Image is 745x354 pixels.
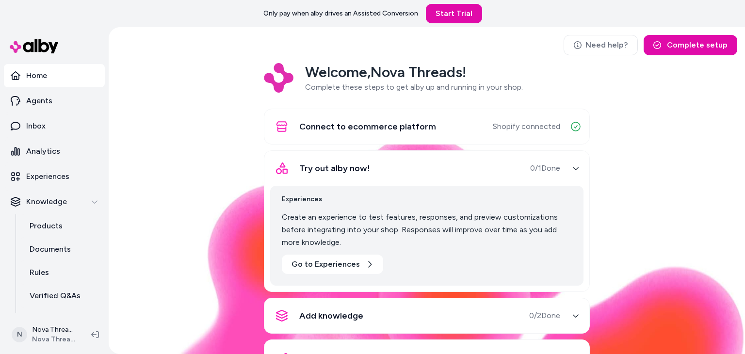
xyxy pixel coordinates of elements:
[426,4,482,23] a: Start Trial
[4,190,105,213] button: Knowledge
[263,9,418,18] p: Only pay when alby drives an Assisted Conversion
[4,114,105,138] a: Inbox
[282,211,572,249] p: Create an experience to test features, responses, and preview customizations before integrating i...
[299,161,370,175] span: Try out alby now!
[26,70,47,81] p: Home
[20,261,105,284] a: Rules
[282,255,383,274] a: Go to Experiences
[30,267,49,278] p: Rules
[305,82,523,92] span: Complete these steps to get alby up and running in your shop.
[20,214,105,238] a: Products
[26,120,46,132] p: Inbox
[4,64,105,87] a: Home
[30,290,81,302] p: Verified Q&As
[26,171,69,182] p: Experiences
[270,180,583,286] div: Try out alby now!0/1Done
[264,63,293,93] img: Logo
[4,165,105,188] a: Experiences
[270,304,583,327] button: Add knowledge0/2Done
[270,157,583,180] button: Try out alby now!0/1Done
[10,39,58,53] img: alby Logo
[32,335,76,344] span: Nova Threads
[32,325,76,335] p: Nova Threads Shopify
[299,120,436,133] span: Connect to ecommerce platform
[6,319,83,350] button: NNova Threads ShopifyNova Threads
[4,89,105,113] a: Agents
[20,284,105,307] a: Verified Q&As
[26,196,67,208] p: Knowledge
[20,307,105,331] a: Reviews
[30,243,71,255] p: Documents
[26,145,60,157] p: Analytics
[26,95,52,107] p: Agents
[299,309,363,322] span: Add knowledge
[12,327,27,342] span: N
[529,310,560,322] span: 0 / 2 Done
[30,220,63,232] p: Products
[530,162,560,174] span: 0 / 1 Done
[282,193,572,205] span: Experiences
[305,63,523,81] h2: Welcome, Nova Threads !
[109,133,745,354] img: alby Bubble
[270,115,583,138] button: Connect to ecommerce platformShopify connected
[4,140,105,163] a: Analytics
[20,238,105,261] a: Documents
[493,121,560,132] span: Shopify connected
[564,35,638,55] a: Need help?
[644,35,737,55] button: Complete setup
